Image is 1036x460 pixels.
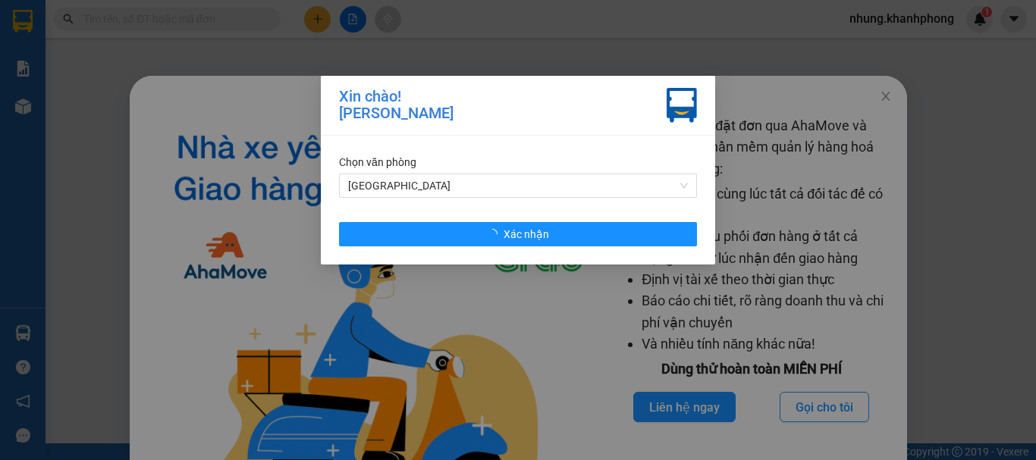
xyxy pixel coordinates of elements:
span: Xác nhận [504,226,549,243]
div: Chọn văn phòng [339,154,697,171]
span: loading [487,229,504,239]
span: Đà Lạt [348,174,688,197]
div: Xin chào! [PERSON_NAME] [339,88,454,123]
button: Xác nhận [339,222,697,246]
img: vxr-icon [667,88,697,123]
